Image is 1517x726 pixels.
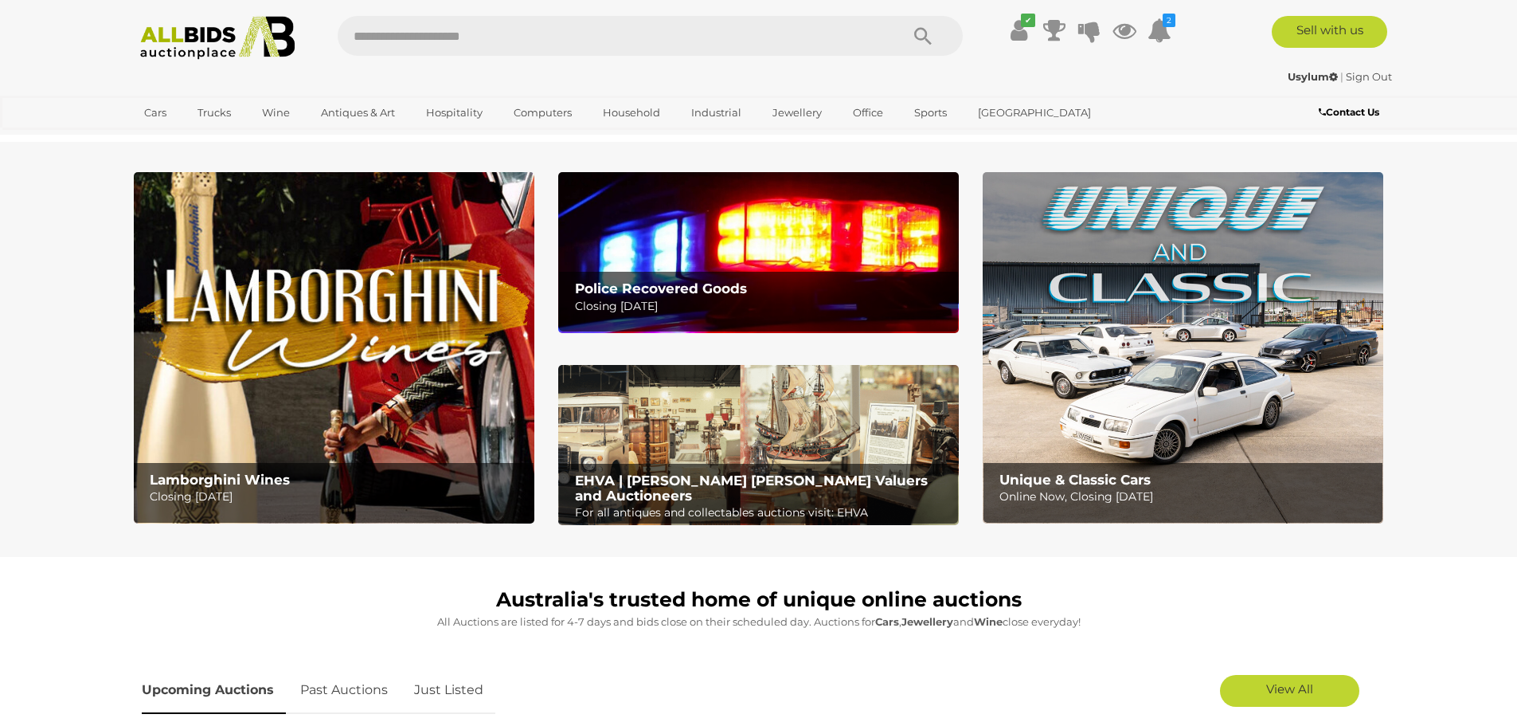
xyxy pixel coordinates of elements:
[142,613,1376,631] p: All Auctions are listed for 4-7 days and bids close on their scheduled day. Auctions for , and cl...
[558,172,959,332] a: Police Recovered Goods Police Recovered Goods Closing [DATE]
[968,100,1101,126] a: [GEOGRAPHIC_DATA]
[681,100,752,126] a: Industrial
[558,365,959,526] img: EHVA | Evans Hastings Valuers and Auctioneers
[187,100,241,126] a: Trucks
[1163,14,1175,27] i: 2
[288,667,400,714] a: Past Auctions
[142,667,286,714] a: Upcoming Auctions
[843,100,893,126] a: Office
[402,667,495,714] a: Just Listed
[901,615,953,628] strong: Jewellery
[1007,16,1031,45] a: ✔
[999,487,1374,507] p: Online Now, Closing [DATE]
[150,472,290,488] b: Lamborghini Wines
[575,296,950,316] p: Closing [DATE]
[1319,106,1379,118] b: Contact Us
[311,100,405,126] a: Antiques & Art
[1220,675,1359,707] a: View All
[762,100,832,126] a: Jewellery
[134,100,177,126] a: Cars
[131,16,304,60] img: Allbids.com.au
[999,472,1151,488] b: Unique & Classic Cars
[1272,16,1387,48] a: Sell with us
[1319,104,1383,121] a: Contact Us
[150,487,525,507] p: Closing [DATE]
[1266,681,1313,697] span: View All
[904,100,957,126] a: Sports
[134,172,534,524] a: Lamborghini Wines Lamborghini Wines Closing [DATE]
[558,365,959,526] a: EHVA | Evans Hastings Valuers and Auctioneers EHVA | [PERSON_NAME] [PERSON_NAME] Valuers and Auct...
[1340,70,1343,83] span: |
[575,503,950,523] p: For all antiques and collectables auctions visit: EHVA
[503,100,582,126] a: Computers
[575,281,747,296] b: Police Recovered Goods
[592,100,671,126] a: Household
[575,473,928,504] b: EHVA | [PERSON_NAME] [PERSON_NAME] Valuers and Auctioneers
[416,100,493,126] a: Hospitality
[1148,16,1171,45] a: 2
[983,172,1383,524] img: Unique & Classic Cars
[142,589,1376,611] h1: Australia's trusted home of unique online auctions
[983,172,1383,524] a: Unique & Classic Cars Unique & Classic Cars Online Now, Closing [DATE]
[252,100,300,126] a: Wine
[1288,70,1340,83] a: Usylum
[883,16,963,56] button: Search
[1021,14,1035,27] i: ✔
[974,615,1003,628] strong: Wine
[1346,70,1392,83] a: Sign Out
[875,615,899,628] strong: Cars
[558,172,959,332] img: Police Recovered Goods
[134,172,534,524] img: Lamborghini Wines
[1288,70,1338,83] strong: Usylum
